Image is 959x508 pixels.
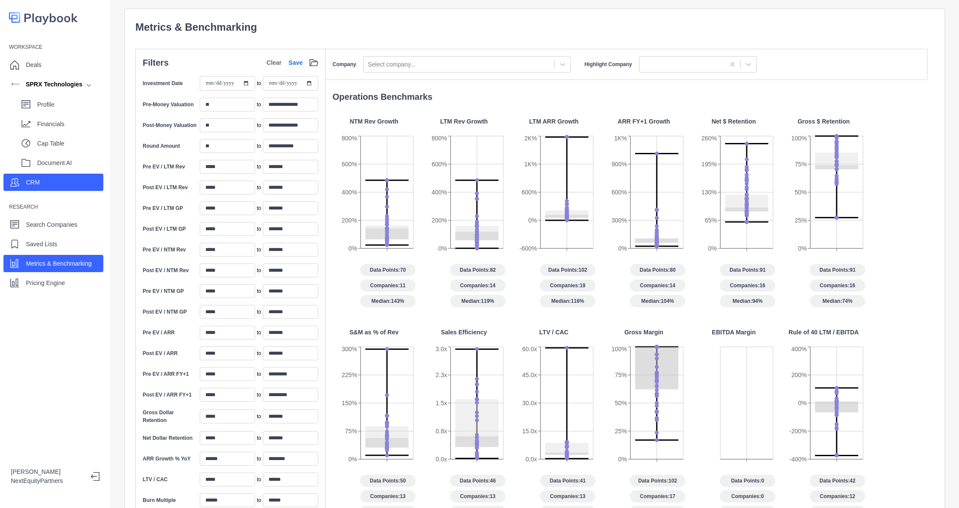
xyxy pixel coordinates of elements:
p: Metrics & Benchmarking [26,259,92,268]
div: SPRX Technologies [11,80,83,89]
tspan: 195% [701,161,717,168]
tspan: 400% [342,189,357,196]
label: Pre-Money Valuation [143,101,194,108]
tspan: 1K% [524,161,537,168]
span: Median: 116% [540,295,595,307]
p: S&M as % of Rev [349,328,399,337]
tspan: 0.0x [526,456,537,463]
span: Median: 119% [450,295,505,307]
tspan: 200% [432,217,447,224]
span: to [257,476,261,483]
p: CRM [26,178,40,187]
span: Data Points: 41 [540,475,595,487]
label: Net Dollar Retention [143,434,192,442]
tspan: 1K% [614,135,627,142]
p: Net $ Retention [712,117,756,126]
span: to [257,267,261,274]
tspan: 260% [701,135,717,142]
p: Profile [37,100,103,109]
span: Companies: 13 [450,490,505,502]
tspan: 2K% [524,135,537,142]
span: to [257,287,261,295]
tspan: 600% [342,161,357,168]
label: LTV / CAC [143,476,168,483]
span: Companies: 17 [630,490,685,502]
span: Data Points: 50 [360,475,416,487]
label: Round Amount [143,142,180,150]
label: Pre EV / NTM GP [143,287,184,295]
span: to [257,370,261,378]
span: Data Points: 70 [360,264,416,276]
span: Companies: 14 [450,279,505,292]
tspan: -200% [790,428,807,435]
span: Companies: 16 [810,279,865,292]
img: logo-colored [9,9,78,26]
label: Gross Dollar Retention [143,409,198,424]
label: Pre EV / ARR [143,329,175,337]
tspan: 0% [798,400,807,406]
p: [PERSON_NAME] [11,467,84,476]
p: Financials [37,120,103,129]
span: to [257,163,261,171]
tspan: 200% [791,371,807,378]
tspan: 75% [795,161,807,168]
span: Companies: 13 [540,490,595,502]
tspan: 0% [528,217,537,224]
tspan: 2.3x [436,371,447,378]
span: to [257,455,261,463]
p: ARR FY+1 Growth [618,117,670,126]
tspan: 100% [791,135,807,142]
span: Median: 143% [360,295,416,307]
tspan: 0% [348,456,357,463]
tspan: 0% [348,245,357,252]
span: to [257,142,261,150]
tspan: 75% [345,428,357,435]
span: Data Points: 42 [810,475,865,487]
p: LTV / CAC [539,328,568,337]
tspan: 0.8x [436,428,447,435]
tspan: 400% [432,189,447,196]
span: Companies: 19 [540,279,595,292]
tspan: 150% [342,400,357,406]
tspan: 600% [611,189,627,196]
tspan: 100% [611,346,627,352]
p: NextEquityPartners [11,476,84,486]
span: to [257,308,261,316]
p: Rule of 40 LTM / EBITDA [789,328,859,337]
tspan: 800% [432,135,447,142]
span: Data Points: 91 [810,264,865,276]
p: Operations Benchmarks [332,90,927,103]
tspan: 800% [342,135,357,142]
span: Median: 104% [630,295,685,307]
tspan: 300% [611,217,627,224]
p: LTM Rev Growth [440,117,488,126]
p: Gross $ Retention [798,117,850,126]
span: Companies: 16 [720,279,775,292]
label: Post EV / ARR FY+1 [143,391,192,399]
span: Median: 74% [810,295,865,307]
tspan: 3.0x [436,346,447,352]
p: Cap Table [37,139,103,148]
p: Metrics & Benchmarking [135,19,934,35]
tspan: 25% [615,428,627,435]
tspan: 65% [705,217,717,224]
tspan: 0% [618,456,627,463]
a: Save [288,58,303,67]
label: Pre EV / LTM GP [143,204,183,212]
tspan: 0% [438,245,447,252]
p: Deals [26,60,42,70]
span: Median: 94% [720,295,775,307]
p: Search Companies [26,220,77,229]
p: Clear [266,58,281,67]
label: Post EV / LTM Rev [143,184,188,191]
span: to [257,246,261,254]
label: Post EV / NTM Rev [143,267,189,274]
span: to [257,204,261,212]
label: ARR Growth % YoY [143,455,191,463]
p: NTM Rev Growth [350,117,399,126]
p: Saved Lists [26,240,57,249]
span: to [257,121,261,129]
span: Data Points: 91 [720,264,775,276]
span: to [257,184,261,191]
tspan: -400% [790,456,807,463]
